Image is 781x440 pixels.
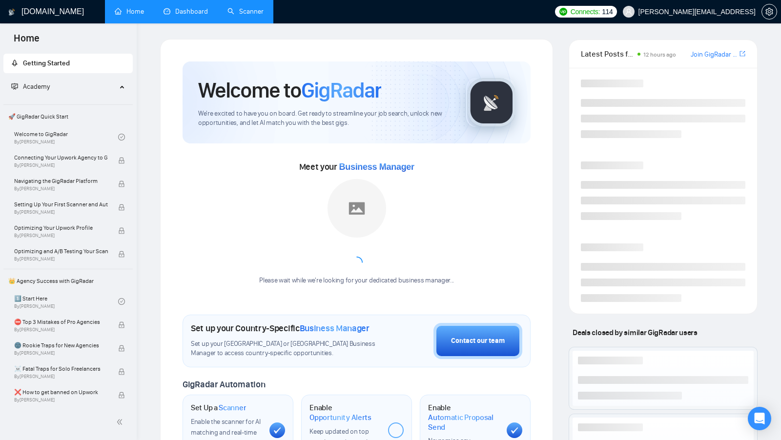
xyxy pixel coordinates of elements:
[625,8,632,15] span: user
[467,78,516,127] img: gigradar-logo.png
[14,364,108,374] span: ☠️ Fatal Traps for Solo Freelancers
[328,179,386,238] img: placeholder.png
[761,8,777,16] a: setting
[559,8,567,16] img: upwork-logo.png
[349,256,363,269] span: loading
[14,209,108,215] span: By [PERSON_NAME]
[14,162,108,168] span: By [PERSON_NAME]
[748,407,771,430] div: Open Intercom Messenger
[451,336,505,346] div: Contact our team
[198,109,451,128] span: We're excited to have you on board. Get ready to streamline your job search, unlock new opportuni...
[14,291,118,312] a: 1️⃣ Start HereBy[PERSON_NAME]
[14,186,108,192] span: By [PERSON_NAME]
[191,323,370,334] h1: Set up your Country-Specific
[14,327,108,333] span: By [PERSON_NAME]
[118,298,125,305] span: check-circle
[643,51,676,58] span: 12 hours ago
[14,397,108,403] span: By [PERSON_NAME]
[14,246,108,256] span: Optimizing and A/B Testing Your Scanner for Better Results
[301,77,381,103] span: GigRadar
[118,157,125,164] span: lock
[253,276,460,285] div: Please wait while we're looking for your dedicated business manager...
[11,60,18,66] span: rocket
[11,83,18,90] span: fund-projection-screen
[227,7,264,16] a: searchScanner
[14,126,118,148] a: Welcome to GigRadarBy[PERSON_NAME]
[23,59,70,67] span: Getting Started
[14,350,108,356] span: By [PERSON_NAME]
[569,324,701,341] span: Deals closed by similar GigRadar users
[14,387,108,397] span: ❌ How to get banned on Upwork
[118,321,125,328] span: lock
[14,233,108,239] span: By [PERSON_NAME]
[761,4,777,20] button: setting
[14,200,108,209] span: Setting Up Your First Scanner and Auto-Bidder
[219,403,246,413] span: Scanner
[118,345,125,352] span: lock
[309,403,380,422] h1: Enable
[6,31,47,52] span: Home
[762,8,777,16] span: setting
[11,82,50,91] span: Academy
[116,417,126,427] span: double-left
[118,227,125,234] span: lock
[14,223,108,233] span: Optimizing Your Upwork Profile
[23,82,50,91] span: Academy
[115,7,144,16] a: homeHome
[339,162,414,172] span: Business Manager
[14,256,108,262] span: By [PERSON_NAME]
[740,50,745,58] span: export
[428,403,499,432] h1: Enable
[118,392,125,399] span: lock
[118,251,125,258] span: lock
[433,323,522,359] button: Contact our team
[14,176,108,186] span: Navigating the GigRadar Platform
[191,340,385,358] span: Set up your [GEOGRAPHIC_DATA] or [GEOGRAPHIC_DATA] Business Manager to access country-specific op...
[740,49,745,59] a: export
[118,204,125,211] span: lock
[4,271,132,291] span: 👑 Agency Success with GigRadar
[428,413,499,432] span: Automatic Proposal Send
[118,180,125,187] span: lock
[571,6,600,17] span: Connects:
[164,7,208,16] a: dashboardDashboard
[14,153,108,162] span: Connecting Your Upwork Agency to GigRadar
[8,4,15,20] img: logo
[581,48,634,60] span: Latest Posts from the GigRadar Community
[191,403,246,413] h1: Set Up a
[299,161,414,172] span: Meet your
[691,49,738,60] a: Join GigRadar Slack Community
[14,340,108,350] span: 🌚 Rookie Traps for New Agencies
[118,134,125,140] span: check-circle
[14,317,108,327] span: ⛔ Top 3 Mistakes of Pro Agencies
[4,107,132,126] span: 🚀 GigRadar Quick Start
[183,379,265,390] span: GigRadar Automation
[309,413,371,422] span: Opportunity Alerts
[14,374,108,380] span: By [PERSON_NAME]
[3,54,133,73] li: Getting Started
[602,6,613,17] span: 114
[118,368,125,375] span: lock
[300,323,370,334] span: Business Manager
[198,77,381,103] h1: Welcome to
